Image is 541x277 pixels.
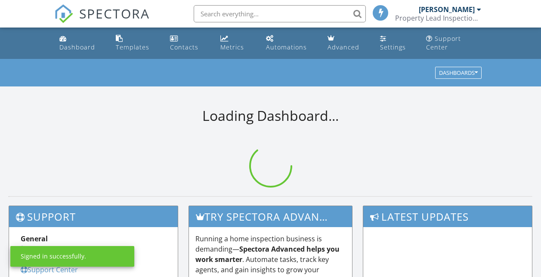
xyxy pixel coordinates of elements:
[189,206,352,227] h3: Try spectora advanced [DATE]
[167,31,210,55] a: Contacts
[266,43,307,51] div: Automations
[439,70,478,76] div: Dashboards
[116,43,149,51] div: Templates
[363,206,532,227] h3: Latest Updates
[21,265,78,274] a: Support Center
[395,14,481,22] div: Property Lead Inspections LLC
[426,34,461,51] div: Support Center
[328,43,359,51] div: Advanced
[21,244,115,254] a: Spectora YouTube Channel
[377,31,416,55] a: Settings
[263,31,317,55] a: Automations (Basic)
[380,43,406,51] div: Settings
[419,5,475,14] div: [PERSON_NAME]
[220,43,244,51] div: Metrics
[324,31,369,55] a: Advanced
[194,5,366,22] input: Search everything...
[79,4,150,22] span: SPECTORA
[21,234,48,243] strong: General
[112,31,160,55] a: Templates
[195,244,340,264] strong: Spectora Advanced helps you work smarter
[435,67,482,79] button: Dashboards
[56,31,105,55] a: Dashboard
[21,252,86,261] div: Signed in successfully.
[170,43,198,51] div: Contacts
[423,31,485,55] a: Support Center
[9,206,178,227] h3: Support
[217,31,256,55] a: Metrics
[54,4,73,23] img: The Best Home Inspection Software - Spectora
[54,12,150,30] a: SPECTORA
[59,43,95,51] div: Dashboard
